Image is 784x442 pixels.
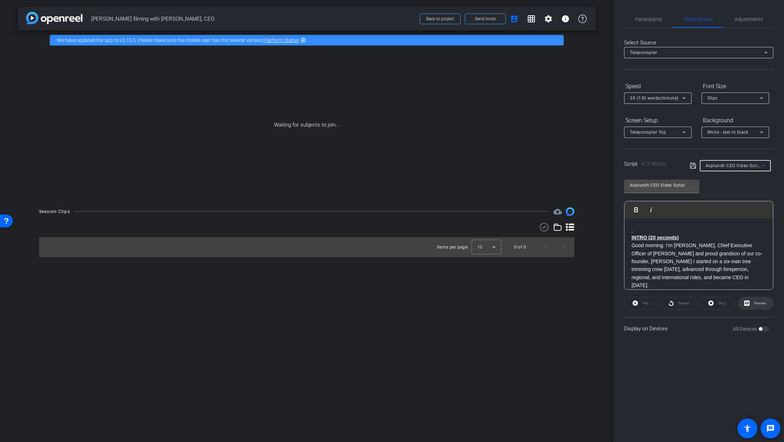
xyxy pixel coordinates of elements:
div: Screen Setup [624,115,692,127]
mat-icon: message [766,424,775,433]
div: Script [624,160,680,168]
span: Preview [754,301,766,305]
span: Adjustments [735,17,763,22]
div: Items per page: [437,244,469,251]
button: Italic (⌘I) [644,203,658,217]
mat-icon: accessibility [743,424,752,433]
button: Preview [738,297,773,310]
input: Title [630,181,694,190]
button: Send invite [465,14,506,24]
a: Platform Status [263,37,299,43]
mat-icon: highlight_off [300,37,306,43]
img: Session clips [566,207,574,216]
div: Background [702,115,769,127]
div: Display on Devices [624,317,773,340]
button: Back to project [420,14,461,24]
div: Waiting for subjects to join... [18,50,596,200]
mat-icon: info [561,15,570,23]
div: Font Size [702,80,769,92]
span: [PERSON_NAME] filming with [PERSON_NAME], CEO [91,12,415,26]
span: White - text in black [707,130,748,135]
span: Asplundh CEO Video Script [705,163,762,168]
div: Speed [624,80,692,92]
mat-icon: grid_on [527,15,536,23]
span: 473 Words [641,161,666,167]
div: Session Clips [39,208,70,215]
span: Teleprompter [684,17,713,22]
button: Bold (⌘B) [629,203,643,217]
mat-icon: cloud_upload [553,207,562,216]
img: app-logo [26,12,82,24]
label: All Devices [733,325,758,332]
div: Select Source [624,39,773,47]
div: 0 of 0 [514,244,526,251]
span: Back to project [426,16,454,21]
mat-icon: account_box [510,15,519,23]
button: Next page [554,239,571,256]
span: Participants [635,17,662,22]
p: Good morning. I’m [PERSON_NAME], Chief Executive Officer of [PERSON_NAME] and proud grandson of o... [632,241,766,289]
u: INTRO (20 seconds) [632,235,679,240]
span: Teleprompter Top [630,130,666,135]
button: Previous page [537,239,554,256]
span: 3X (130 words/minute) [630,96,678,101]
mat-icon: settings [544,15,553,23]
span: Teleprompter [630,50,657,55]
div: We have updated the app to v2.15.0. Please make sure the mobile user has the newest version. [50,35,564,46]
span: Send invite [475,16,496,22]
span: Destinations for your clips [553,207,562,216]
span: 30px [707,96,718,101]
